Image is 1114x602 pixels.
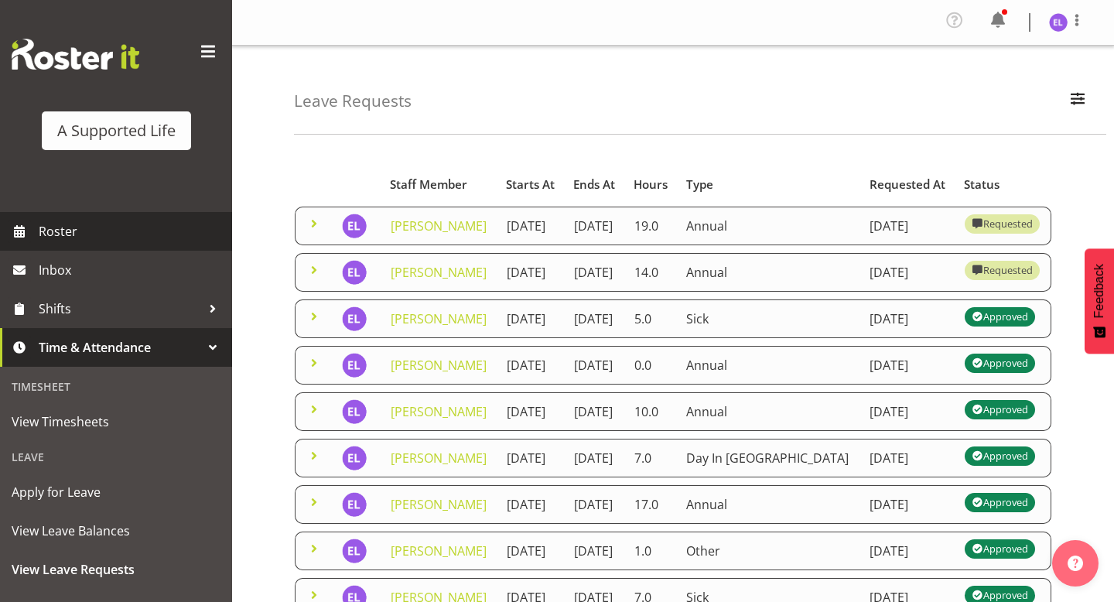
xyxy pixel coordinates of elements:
div: Type [686,176,852,193]
td: Annual [677,207,860,245]
a: Apply for Leave [4,473,228,511]
span: Feedback [1092,264,1106,318]
td: Annual [677,346,860,385]
td: [DATE] [565,253,625,292]
a: [PERSON_NAME] [391,403,487,420]
td: 7.0 [625,439,678,477]
td: [DATE] [497,485,565,524]
span: View Timesheets [12,410,220,433]
td: 10.0 [625,392,678,431]
div: Approved [972,446,1027,465]
img: elise-loh5844.jpg [342,353,367,378]
td: [DATE] [565,392,625,431]
img: elise-loh5844.jpg [342,399,367,424]
a: [PERSON_NAME] [391,264,487,281]
button: Filter Employees [1061,84,1094,118]
td: [DATE] [565,207,625,245]
div: Requested At [870,176,947,193]
td: 19.0 [625,207,678,245]
img: elise-loh5844.jpg [1049,13,1068,32]
a: View Leave Requests [4,550,228,589]
td: [DATE] [497,346,565,385]
td: 0.0 [625,346,678,385]
div: A Supported Life [57,119,176,142]
h4: Leave Requests [294,92,412,110]
td: Other [677,532,860,570]
td: [DATE] [860,392,955,431]
a: View Timesheets [4,402,228,441]
span: Apply for Leave [12,481,220,504]
img: Rosterit website logo [12,39,139,70]
img: elise-loh5844.jpg [342,260,367,285]
td: [DATE] [497,439,565,477]
div: Approved [972,400,1027,419]
td: [DATE] [497,299,565,338]
a: [PERSON_NAME] [391,450,487,467]
td: [DATE] [860,485,955,524]
img: help-xxl-2.png [1068,556,1083,571]
div: Approved [972,307,1027,326]
a: [PERSON_NAME] [391,357,487,374]
td: [DATE] [860,253,955,292]
td: [DATE] [497,532,565,570]
td: 14.0 [625,253,678,292]
td: Annual [677,392,860,431]
div: Starts At [506,176,555,193]
button: Feedback - Show survey [1085,248,1114,354]
img: elise-loh5844.jpg [342,539,367,563]
span: View Leave Requests [12,558,220,581]
td: [DATE] [497,253,565,292]
td: [DATE] [497,207,565,245]
div: Staff Member [390,176,488,193]
div: Status [964,176,1043,193]
div: Hours [634,176,668,193]
img: elise-loh5844.jpg [342,446,367,470]
td: [DATE] [860,346,955,385]
span: View Leave Balances [12,519,220,542]
a: [PERSON_NAME] [391,217,487,234]
td: 1.0 [625,532,678,570]
a: View Leave Balances [4,511,228,550]
div: Ends At [573,176,616,193]
div: Timesheet [4,371,228,402]
td: [DATE] [565,439,625,477]
span: Roster [39,220,224,243]
a: [PERSON_NAME] [391,496,487,513]
td: Sick [677,299,860,338]
td: [DATE] [565,299,625,338]
img: elise-loh5844.jpg [342,306,367,331]
div: Approved [972,354,1027,372]
td: [DATE] [497,392,565,431]
td: [DATE] [860,299,955,338]
span: Inbox [39,258,224,282]
div: Leave [4,441,228,473]
td: [DATE] [565,346,625,385]
td: [DATE] [565,485,625,524]
td: Annual [677,253,860,292]
a: [PERSON_NAME] [391,542,487,559]
div: Requested [972,261,1032,279]
div: Approved [972,493,1027,511]
td: Day In [GEOGRAPHIC_DATA] [677,439,860,477]
td: 5.0 [625,299,678,338]
td: [DATE] [860,439,955,477]
span: Time & Attendance [39,336,201,359]
a: [PERSON_NAME] [391,310,487,327]
td: Annual [677,485,860,524]
div: Approved [972,539,1027,558]
img: elise-loh5844.jpg [342,492,367,517]
td: [DATE] [860,532,955,570]
td: [DATE] [565,532,625,570]
div: Requested [972,214,1032,233]
img: elise-loh5844.jpg [342,214,367,238]
td: 17.0 [625,485,678,524]
td: [DATE] [860,207,955,245]
span: Shifts [39,297,201,320]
